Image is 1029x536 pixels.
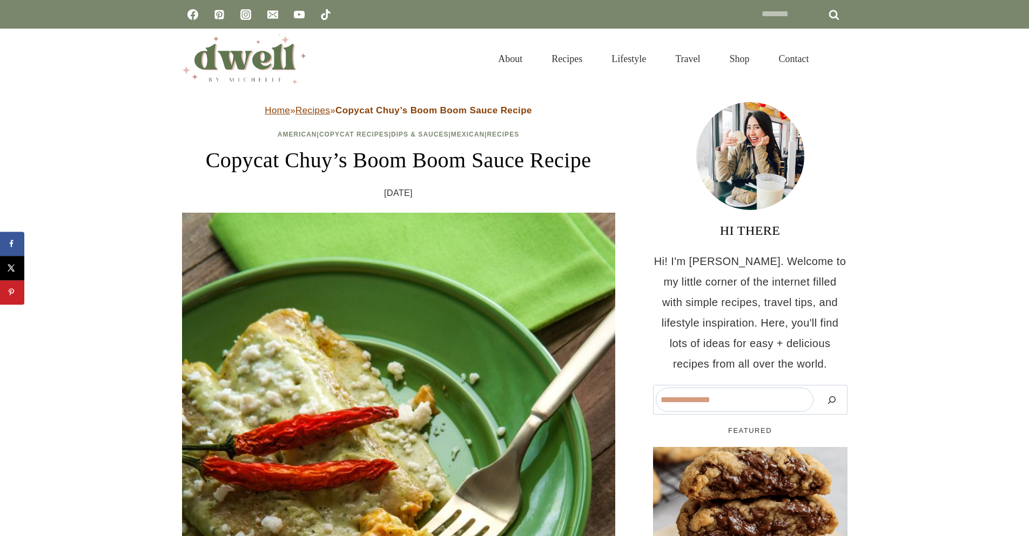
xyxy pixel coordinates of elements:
a: Pinterest [209,4,230,25]
a: Shop [715,40,764,78]
span: | | | | [278,131,519,138]
a: American [278,131,317,138]
img: DWELL by michelle [182,34,306,84]
a: Recipes [295,105,330,116]
a: Copycat Recipes [319,131,389,138]
h3: HI THERE [653,221,848,240]
time: [DATE] [384,185,413,201]
span: » » [265,105,532,116]
button: Search [819,388,845,412]
button: View Search Form [829,50,848,68]
a: Home [265,105,290,116]
a: Lifestyle [597,40,661,78]
a: Facebook [182,4,204,25]
nav: Primary Navigation [483,40,823,78]
a: Recipes [487,131,519,138]
a: Travel [661,40,715,78]
strong: Copycat Chuy’s Boom Boom Sauce Recipe [335,105,532,116]
a: TikTok [315,4,337,25]
a: About [483,40,537,78]
a: Mexican [451,131,485,138]
a: Dips & Sauces [391,131,448,138]
p: Hi! I'm [PERSON_NAME]. Welcome to my little corner of the internet filled with simple recipes, tr... [653,251,848,374]
a: Recipes [537,40,597,78]
a: Instagram [235,4,257,25]
a: Contact [764,40,824,78]
h5: FEATURED [653,425,848,436]
a: YouTube [288,4,310,25]
a: Email [262,4,284,25]
h1: Copycat Chuy’s Boom Boom Sauce Recipe [182,144,615,177]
